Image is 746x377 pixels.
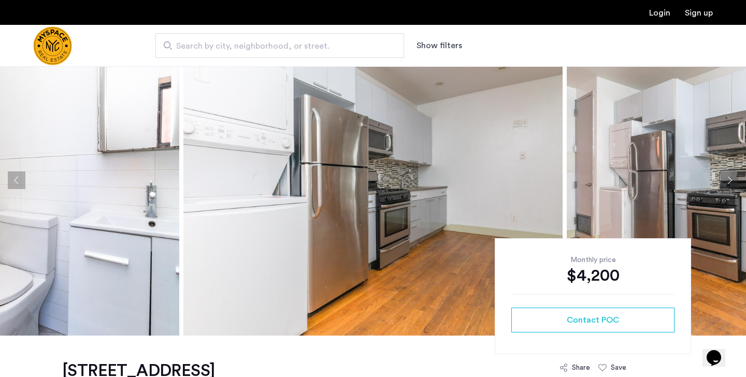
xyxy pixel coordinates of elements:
img: logo [33,26,72,65]
span: Contact POC [567,314,619,326]
button: Show or hide filters [417,39,462,52]
iframe: chat widget [702,336,736,367]
input: Apartment Search [155,33,404,58]
a: Login [649,9,670,17]
div: Share [572,363,590,373]
div: Monthly price [511,255,675,265]
img: apartment [183,25,563,336]
div: $4,200 [511,265,675,286]
button: Previous apartment [8,171,25,189]
div: Save [611,363,626,373]
span: Search by city, neighborhood, or street. [176,40,375,52]
a: Cazamio Logo [33,26,72,65]
a: Registration [685,9,713,17]
button: button [511,308,675,332]
button: Next apartment [721,171,738,189]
